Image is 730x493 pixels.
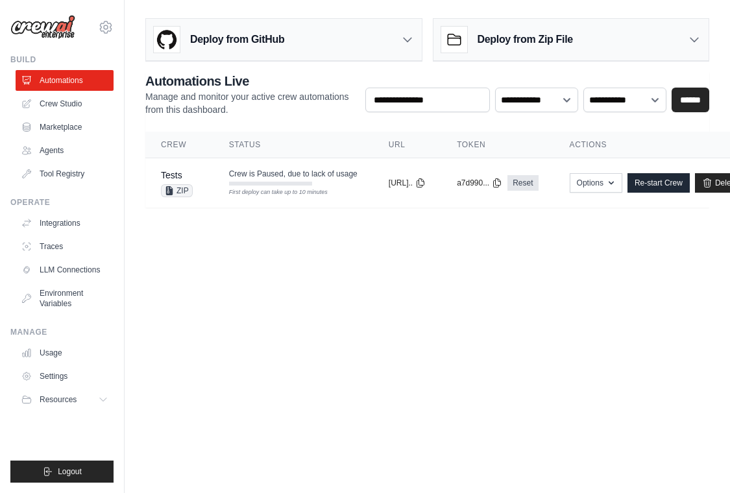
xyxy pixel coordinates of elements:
[229,169,358,179] span: Crew is Paused, due to lack of usage
[145,132,213,158] th: Crew
[627,173,690,193] a: Re-start Crew
[16,283,114,314] a: Environment Variables
[161,184,193,197] span: ZIP
[145,90,355,116] p: Manage and monitor your active crew automations from this dashboard.
[154,27,180,53] img: GitHub Logo
[507,175,538,191] a: Reset
[10,54,114,65] div: Build
[16,93,114,114] a: Crew Studio
[16,236,114,257] a: Traces
[665,431,730,493] iframe: Chat Widget
[16,163,114,184] a: Tool Registry
[10,461,114,483] button: Logout
[16,366,114,387] a: Settings
[570,173,622,193] button: Options
[145,72,355,90] h2: Automations Live
[478,32,573,47] h3: Deploy from Zip File
[16,343,114,363] a: Usage
[40,394,77,405] span: Resources
[16,117,114,138] a: Marketplace
[373,132,441,158] th: URL
[10,15,75,40] img: Logo
[229,188,312,197] div: First deploy can take up to 10 minutes
[161,170,182,180] a: Tests
[10,197,114,208] div: Operate
[457,178,502,188] button: a7d990...
[16,213,114,234] a: Integrations
[213,132,373,158] th: Status
[190,32,284,47] h3: Deploy from GitHub
[16,70,114,91] a: Automations
[16,259,114,280] a: LLM Connections
[58,466,82,477] span: Logout
[10,327,114,337] div: Manage
[16,389,114,410] button: Resources
[16,140,114,161] a: Agents
[441,132,554,158] th: Token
